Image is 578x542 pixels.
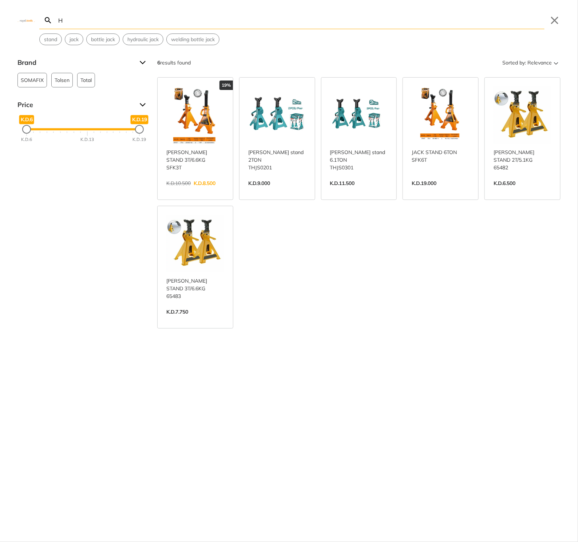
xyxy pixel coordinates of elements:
span: welding bottle jack [171,36,215,43]
div: K.D.13 [80,137,94,143]
div: Maximum Price [135,125,144,134]
button: Sorted by:Relevance Sort [501,57,561,68]
div: Minimum Price [22,125,31,134]
button: Tolsen [51,73,73,87]
span: Brand [17,57,134,68]
button: Select suggestion: welding bottle jack [167,34,219,45]
img: Close [17,19,35,22]
button: Close [549,15,561,26]
svg: Search [44,16,52,25]
span: Total [80,73,92,87]
span: stand [44,36,57,43]
span: Tolsen [55,73,70,87]
button: Select suggestion: bottle jack [87,34,119,45]
div: results found [157,57,191,68]
div: Suggestion: jack [65,34,83,45]
div: Suggestion: stand [39,34,62,45]
span: SOMAFIX [21,73,44,87]
div: Suggestion: hydraulic jack [123,34,163,45]
span: Price [17,99,134,111]
span: jack [70,36,79,43]
div: K.D.19 [133,137,146,143]
button: Select suggestion: hydraulic jack [123,34,163,45]
span: Relevance [527,57,552,68]
div: K.D.6 [21,137,32,143]
div: Suggestion: welding bottle jack [166,34,219,45]
span: bottle jack [91,36,115,43]
button: SOMAFIX [17,73,47,87]
button: Total [77,73,95,87]
div: 19% [219,80,233,90]
svg: Sort [552,58,561,67]
button: Select suggestion: jack [65,34,83,45]
strong: 6 [157,59,160,66]
input: Search… [57,12,545,29]
div: Suggestion: bottle jack [86,34,120,45]
button: Select suggestion: stand [40,34,62,45]
span: hydraulic jack [127,36,159,43]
